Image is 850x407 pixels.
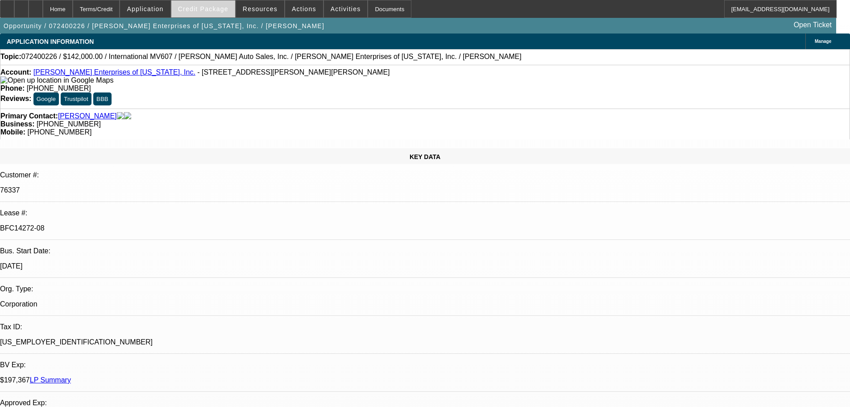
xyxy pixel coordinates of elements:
strong: Topic: [0,53,21,61]
span: [PHONE_NUMBER] [27,128,91,136]
img: linkedin-icon.png [124,112,131,120]
img: Open up location in Google Maps [0,76,113,84]
span: Activities [331,5,361,13]
span: APPLICATION INFORMATION [7,38,94,45]
span: 072400226 / $142,000.00 / International MV607 / [PERSON_NAME] Auto Sales, Inc. / [PERSON_NAME] En... [21,53,522,61]
button: Credit Package [171,0,235,17]
button: Application [120,0,170,17]
strong: Reviews: [0,95,31,102]
span: [PHONE_NUMBER] [37,120,101,128]
button: BBB [93,92,112,105]
img: facebook-icon.png [117,112,124,120]
span: [PHONE_NUMBER] [27,84,91,92]
span: Manage [815,39,831,44]
span: KEY DATA [410,153,440,160]
span: Resources [243,5,278,13]
strong: Phone: [0,84,25,92]
span: Actions [292,5,316,13]
strong: Business: [0,120,34,128]
button: Resources [236,0,284,17]
span: Credit Package [178,5,228,13]
a: Open Ticket [790,17,835,33]
a: View Google Maps [0,76,113,84]
button: Google [33,92,59,105]
button: Activities [324,0,368,17]
span: Opportunity / 072400226 / [PERSON_NAME] Enterprises of [US_STATE], Inc. / [PERSON_NAME] [4,22,324,29]
strong: Account: [0,68,31,76]
strong: Mobile: [0,128,25,136]
button: Trustpilot [61,92,91,105]
strong: Primary Contact: [0,112,58,120]
span: Application [127,5,163,13]
span: - [STREET_ADDRESS][PERSON_NAME][PERSON_NAME] [197,68,390,76]
a: LP Summary [30,376,71,384]
a: [PERSON_NAME] [58,112,117,120]
a: [PERSON_NAME] Enterprises of [US_STATE], Inc. [33,68,195,76]
button: Actions [285,0,323,17]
